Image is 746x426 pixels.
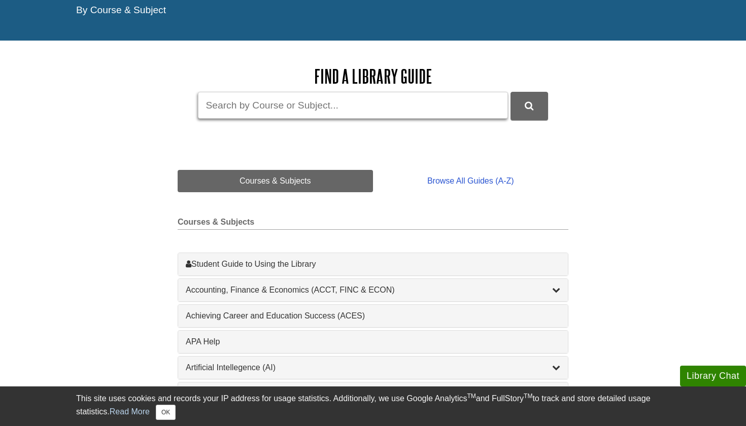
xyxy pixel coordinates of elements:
a: APA Help [186,336,560,348]
sup: TM [467,393,476,400]
button: DU Library Guides Search [511,92,548,120]
i: Search Library Guides [525,101,533,111]
a: Read More [110,407,150,416]
a: Courses & Subjects [178,170,373,192]
a: Artificial Intellegence (AI) [186,362,560,374]
h2: Find a Library Guide [178,66,568,87]
div: This site uses cookies and records your IP address for usage statistics. Additionally, we use Goo... [76,393,670,420]
a: Accounting, Finance & Economics (ACCT, FINC & ECON) [186,284,560,296]
div: By Course & Subject [76,3,670,18]
a: Student Guide to Using the Library [186,258,560,270]
a: Achieving Career and Education Success (ACES) [186,310,560,322]
button: Close [156,405,176,420]
input: Search by Course or Subject... [198,92,508,119]
button: Library Chat [680,366,746,386]
a: Browse All Guides (A-Z) [373,170,568,192]
sup: TM [524,393,532,400]
h2: Courses & Subjects [178,218,568,230]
